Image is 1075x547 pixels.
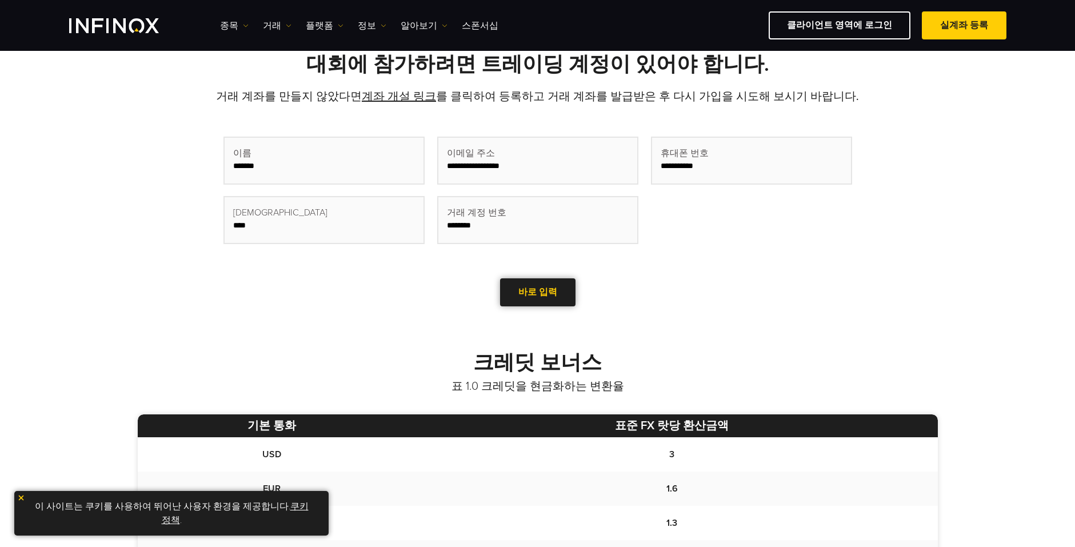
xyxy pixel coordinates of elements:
[306,19,343,33] a: 플랫폼
[138,89,938,105] p: 거래 계좌를 만들지 않았다면 를 클릭하여 등록하고 거래 계좌를 발급받은 후 다시 가입을 시도해 보시기 바랍니다.
[401,19,447,33] a: 알아보기
[406,472,937,506] td: 1.6
[138,414,407,437] th: 기본 통화
[233,146,251,160] span: 이름
[769,11,910,39] a: 클라이언트 영역에 로그인
[220,19,249,33] a: 종목
[138,378,938,394] p: 표 1.0 크레딧을 현금화하는 변환율
[358,19,386,33] a: 정보
[69,18,186,33] a: INFINOX Logo
[233,206,327,219] span: [DEMOGRAPHIC_DATA]
[306,52,769,77] strong: 대회에 참가하려면 트레이딩 계정이 있어야 합니다.
[406,437,937,472] td: 3
[138,437,407,472] td: USD
[661,146,709,160] span: 휴대폰 번호
[500,278,576,306] a: 바로 입력
[462,19,498,33] a: 스폰서십
[406,414,937,437] th: 표준 FX 랏당 환산금액
[406,506,937,540] td: 1.3
[20,497,323,530] p: 이 사이트는 쿠키를 사용하여 뛰어난 사용자 환경을 제공합니다. .
[138,472,407,506] td: EUR
[473,350,602,375] strong: 크레딧 보너스
[17,494,25,502] img: yellow close icon
[922,11,1006,39] a: 실계좌 등록
[447,146,495,160] span: 이메일 주소
[447,206,506,219] span: 거래 계정 번호
[263,19,291,33] a: 거래
[362,90,436,103] a: 계좌 개설 링크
